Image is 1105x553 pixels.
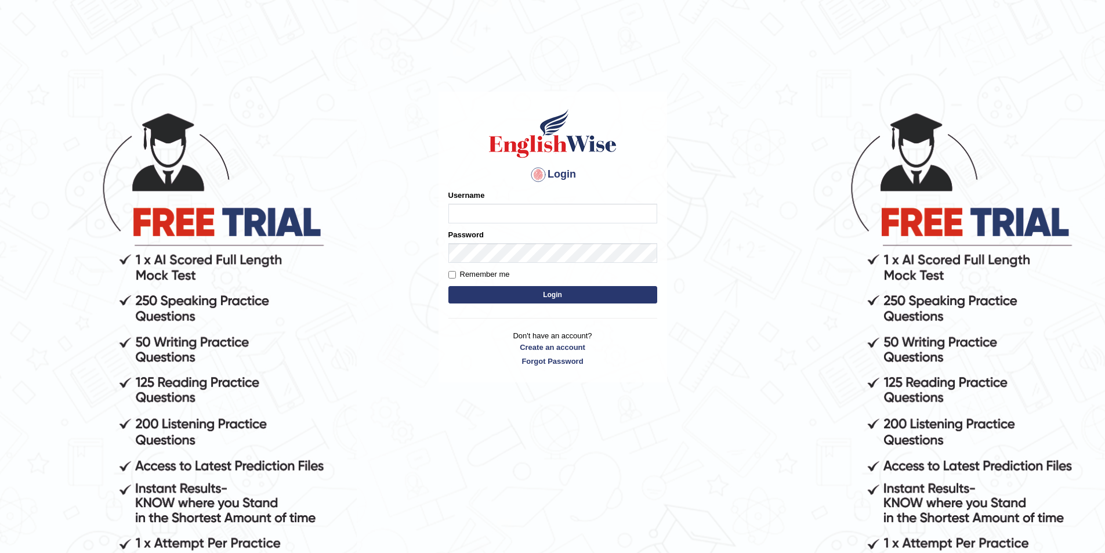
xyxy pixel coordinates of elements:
[448,356,657,367] a: Forgot Password
[448,269,510,280] label: Remember me
[448,286,657,303] button: Login
[487,107,619,160] img: Logo of English Wise sign in for intelligent practice with AI
[448,342,657,353] a: Create an account
[448,165,657,184] h4: Login
[448,330,657,366] p: Don't have an account?
[448,190,485,201] label: Username
[448,271,456,279] input: Remember me
[448,229,484,240] label: Password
